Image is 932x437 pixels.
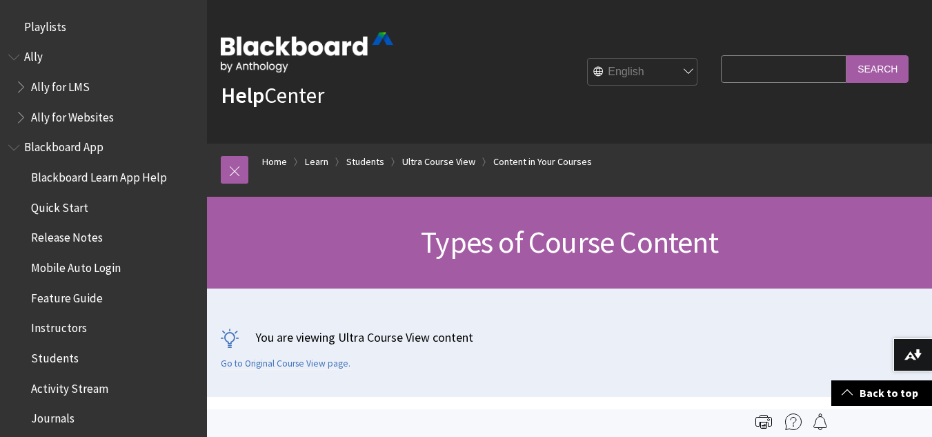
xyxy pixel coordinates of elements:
[221,81,324,109] a: HelpCenter
[493,153,592,171] a: Content in Your Courses
[24,136,103,155] span: Blackboard App
[402,153,475,171] a: Ultra Course View
[24,46,43,64] span: Ally
[262,153,287,171] a: Home
[421,223,718,261] span: Types of Course Content
[221,32,393,72] img: Blackboard by Anthology
[31,196,88,215] span: Quick Start
[305,153,328,171] a: Learn
[31,287,103,305] span: Feature Guide
[31,347,79,365] span: Students
[8,46,199,129] nav: Book outline for Anthology Ally Help
[221,81,264,109] strong: Help
[846,55,909,82] input: Search
[812,414,829,430] img: Follow this page
[785,414,802,430] img: More help
[24,15,66,34] span: Playlists
[8,15,199,39] nav: Book outline for Playlists
[221,358,350,370] a: Go to Original Course View page.
[31,256,121,275] span: Mobile Auto Login
[31,407,75,426] span: Journals
[31,317,87,336] span: Instructors
[221,329,918,346] p: You are viewing Ultra Course View content
[346,153,384,171] a: Students
[31,106,114,124] span: Ally for Websites
[831,380,932,406] a: Back to top
[31,166,167,184] span: Blackboard Learn App Help
[31,377,108,396] span: Activity Stream
[755,414,772,430] img: Print
[31,75,90,94] span: Ally for LMS
[588,59,698,86] select: Site Language Selector
[31,226,103,245] span: Release Notes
